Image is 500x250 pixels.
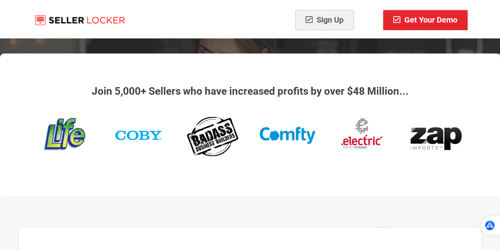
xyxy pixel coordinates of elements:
a: Get Your Demo [383,10,468,30]
a: Sign Up [295,10,354,30]
span: Sign Up [306,15,343,25]
iframe: Drift Widget Chat Controller [460,210,491,240]
b: Join 5,000+ Sellers who have increased profits by over $48 Million... [92,85,409,97]
span: Get Your Demo [393,15,457,25]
